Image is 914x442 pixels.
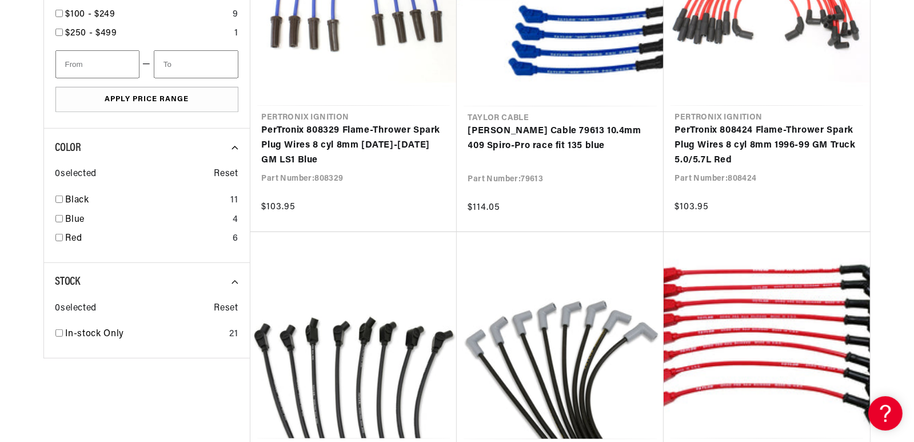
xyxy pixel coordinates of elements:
span: Color [55,142,81,154]
span: — [142,57,151,72]
span: 0 selected [55,301,97,316]
div: 6 [233,232,238,246]
button: Apply Price Range [55,87,238,113]
span: Reset [214,301,238,316]
a: Black [66,193,226,208]
a: [PERSON_NAME] Cable 79613 10.4mm 409 Spiro-Pro race fit 135 blue [468,124,652,153]
span: Stock [55,276,80,288]
span: Reset [214,167,238,182]
a: Red [66,232,228,246]
span: $250 - $499 [66,29,117,38]
a: PerTronix 808329 Flame-Thrower Spark Plug Wires 8 cyl 8mm [DATE]-[DATE] GM LS1 Blue [262,124,445,168]
div: 4 [233,213,238,228]
input: From [55,50,140,78]
span: 0 selected [55,167,97,182]
a: In-stock Only [66,327,225,342]
div: 11 [230,193,238,208]
div: 1 [234,26,238,41]
span: $100 - $249 [66,10,115,19]
input: To [154,50,238,78]
a: Blue [66,213,228,228]
div: 9 [233,7,238,22]
a: PerTronix 808424 Flame-Thrower Spark Plug Wires 8 cyl 8mm 1996-99 GM Truck 5.0/5.7L Red [675,124,859,168]
div: 21 [229,327,238,342]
